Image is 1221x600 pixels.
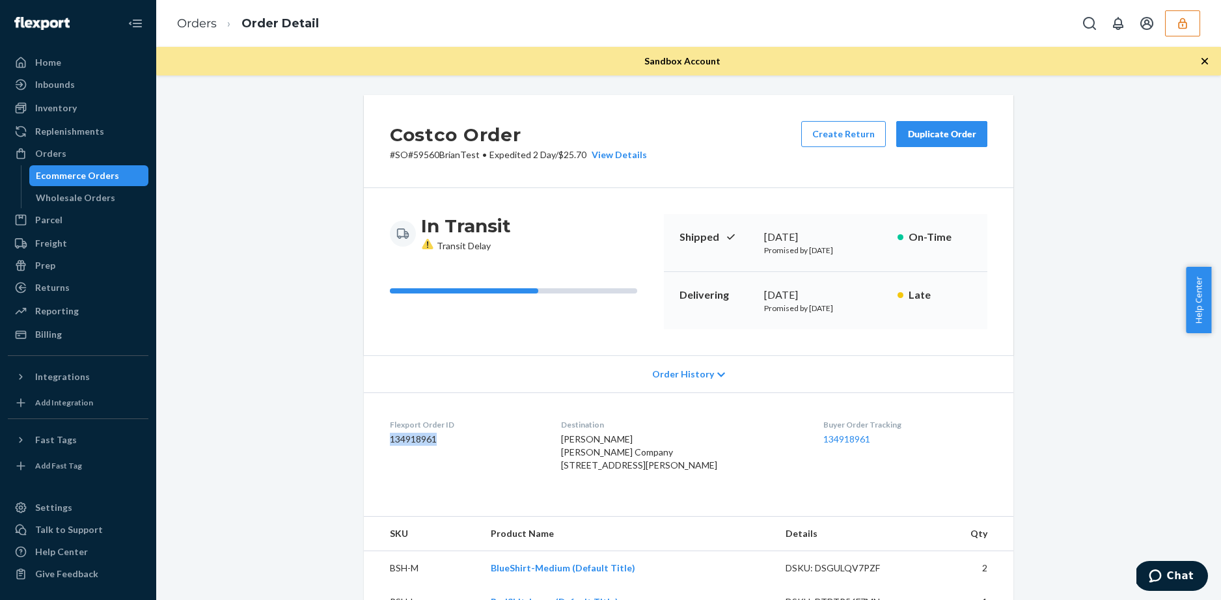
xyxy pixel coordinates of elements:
div: Ecommerce Orders [36,169,119,182]
div: Fast Tags [35,433,77,446]
button: Create Return [801,121,886,147]
button: Close Navigation [122,10,148,36]
div: Inbounds [35,78,75,91]
td: 2 [918,551,1013,586]
a: Inventory [8,98,148,118]
dt: Flexport Order ID [390,419,540,430]
a: Replenishments [8,121,148,142]
div: Returns [35,281,70,294]
a: Help Center [8,541,148,562]
button: Open Search Box [1077,10,1103,36]
div: Give Feedback [35,567,98,580]
span: Order History [652,368,714,381]
a: Reporting [8,301,148,321]
p: Delivering [679,288,754,303]
a: Prep [8,255,148,276]
div: Duplicate Order [907,128,976,141]
span: Sandbox Account [644,55,720,66]
div: Prep [35,259,55,272]
a: Freight [8,233,148,254]
a: Orders [8,143,148,164]
span: Transit Delay [421,240,491,251]
p: Promised by [DATE] [764,245,887,256]
button: Open account menu [1134,10,1160,36]
div: Billing [35,328,62,341]
span: [PERSON_NAME] [PERSON_NAME] Company [STREET_ADDRESS][PERSON_NAME] [561,433,717,470]
dt: Buyer Order Tracking [823,419,987,430]
a: 134918961 [823,433,870,444]
a: Home [8,52,148,73]
a: Inbounds [8,74,148,95]
div: [DATE] [764,288,887,303]
div: Integrations [35,370,90,383]
p: Promised by [DATE] [764,303,887,314]
td: BSH-M [364,551,480,586]
div: Home [35,56,61,69]
div: Settings [35,501,72,514]
a: Settings [8,497,148,518]
p: Late [909,288,972,303]
h2: Costco Order [390,121,647,148]
button: Talk to Support [8,519,148,540]
button: Integrations [8,366,148,387]
button: Open notifications [1105,10,1131,36]
span: • [482,149,487,160]
dt: Destination [561,419,803,430]
a: Billing [8,324,148,345]
th: Product Name [480,517,776,551]
span: Expedited 2 Day [489,149,555,160]
a: Add Integration [8,392,148,413]
th: Qty [918,517,1013,551]
a: BlueShirt-Medium (Default Title) [491,562,635,573]
div: [DATE] [764,230,887,245]
button: Fast Tags [8,430,148,450]
button: View Details [586,148,647,161]
div: Help Center [35,545,88,558]
p: On-Time [909,230,972,245]
a: Add Fast Tag [8,456,148,476]
h3: In Transit [421,214,511,238]
a: Wholesale Orders [29,187,149,208]
div: DSKU: DSGULQV7PZF [786,562,908,575]
button: Give Feedback [8,564,148,584]
div: Add Integration [35,397,93,408]
a: Ecommerce Orders [29,165,149,186]
div: Add Fast Tag [35,460,82,471]
a: Parcel [8,210,148,230]
button: Help Center [1186,267,1211,333]
div: Orders [35,147,66,160]
th: Details [775,517,918,551]
div: Wholesale Orders [36,191,115,204]
div: Replenishments [35,125,104,138]
p: # SO#59560BrianTest / $25.70 [390,148,647,161]
div: Inventory [35,102,77,115]
div: Talk to Support [35,523,103,536]
dd: 134918961 [390,433,540,446]
a: Orders [177,16,217,31]
th: SKU [364,517,480,551]
button: Duplicate Order [896,121,987,147]
a: Order Detail [241,16,319,31]
a: Returns [8,277,148,298]
iframe: Opens a widget where you can chat to one of our agents [1136,561,1208,593]
img: Flexport logo [14,17,70,30]
div: Parcel [35,213,62,226]
p: Shipped [679,230,754,245]
div: Freight [35,237,67,250]
div: Reporting [35,305,79,318]
ol: breadcrumbs [167,5,329,43]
